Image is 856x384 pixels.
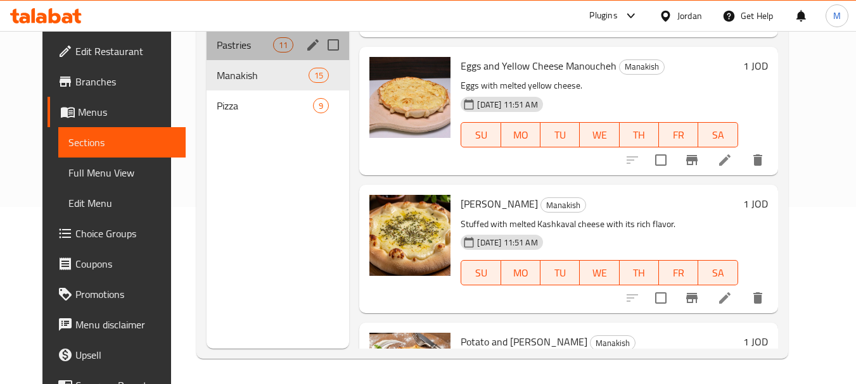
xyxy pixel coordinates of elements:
button: TU [540,122,580,147]
div: Manakish15 [207,60,349,90]
div: items [273,37,293,53]
span: Full Menu View [68,165,176,180]
span: [PERSON_NAME] [461,194,538,213]
span: Manakish [541,198,585,213]
span: Pizza [217,98,313,113]
span: Menus [78,104,176,120]
button: MO [501,122,540,147]
button: TU [540,260,580,285]
span: Eggs and Yellow Cheese Manoucheh [461,56,616,75]
span: Edit Restaurant [75,44,176,59]
button: delete [743,145,773,175]
span: WE [585,126,614,144]
div: Manakish [619,59,665,75]
span: TU [546,264,575,282]
span: Upsell [75,347,176,362]
button: edit [303,35,323,54]
button: SU [461,260,501,285]
a: Branches [48,66,186,97]
a: Coupons [48,249,186,279]
a: Upsell [48,340,186,370]
span: Menu disclaimer [75,317,176,332]
button: SA [698,122,738,147]
span: Coupons [75,256,176,271]
span: [DATE] 11:51 AM [472,99,542,111]
a: Edit Restaurant [48,36,186,66]
span: Sections [68,135,176,150]
div: items [309,68,329,83]
div: Pastries11edit [207,30,349,60]
a: Edit menu item [717,152,732,168]
span: Manakish [591,336,635,350]
span: SA [703,264,732,282]
button: WE [580,260,619,285]
button: FR [659,260,698,285]
span: FR [664,264,693,282]
span: Branches [75,74,176,89]
a: Sections [58,127,186,158]
span: Choice Groups [75,226,176,241]
a: Full Menu View [58,158,186,188]
span: MO [506,126,535,144]
button: delete [743,283,773,313]
span: M [833,9,841,23]
a: Menu disclaimer [48,309,186,340]
div: Jordan [677,9,702,23]
span: TU [546,126,575,144]
a: Menus [48,97,186,127]
span: MO [506,264,535,282]
span: Pastries [217,37,273,53]
button: SA [698,260,738,285]
span: FR [664,126,693,144]
div: Pizza9 [207,90,349,121]
span: Edit Menu [68,195,176,211]
span: Manakish [217,68,309,83]
div: Plugins [589,8,617,23]
span: Select to update [648,285,674,311]
span: SU [466,126,495,144]
p: Eggs with melted yellow cheese. [461,78,738,94]
h6: 1 JOD [743,195,768,213]
h6: 1 JOD [743,57,768,75]
span: SA [703,126,732,144]
nav: Menu sections [207,25,349,126]
span: Manakish [620,59,664,74]
span: TH [625,126,654,144]
img: Kashkaval Manoucheh [369,195,450,276]
span: WE [585,264,614,282]
h6: 1 JOD [743,333,768,350]
a: Edit Menu [58,188,186,218]
span: TH [625,264,654,282]
span: 11 [274,39,293,51]
button: MO [501,260,540,285]
p: Stuffed with melted Kashkaval cheese with its rich flavor. [461,216,738,232]
button: Branch-specific-item [677,145,707,175]
img: Eggs and Yellow Cheese Manoucheh [369,57,450,138]
div: items [313,98,329,113]
button: TH [620,260,659,285]
span: SU [466,264,495,282]
a: Edit menu item [717,290,732,306]
span: 15 [309,70,328,82]
span: Potato and [PERSON_NAME] [461,332,587,351]
span: Select to update [648,147,674,173]
button: WE [580,122,619,147]
div: Manakish [540,197,586,213]
span: 9 [314,100,328,112]
button: TH [620,122,659,147]
span: [DATE] 11:51 AM [472,237,542,249]
a: Promotions [48,279,186,309]
button: Branch-specific-item [677,283,707,313]
button: FR [659,122,698,147]
a: Choice Groups [48,218,186,249]
span: Promotions [75,287,176,302]
button: SU [461,122,501,147]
